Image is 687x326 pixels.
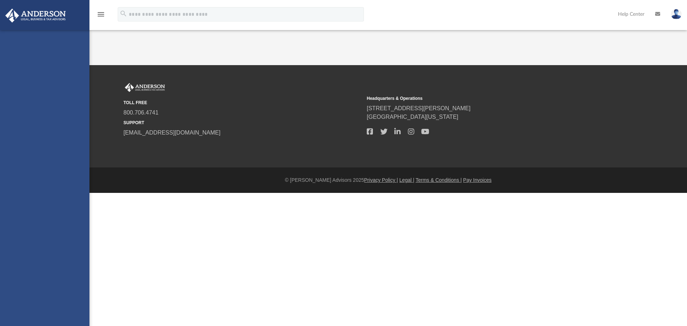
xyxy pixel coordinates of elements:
i: search [120,10,127,18]
a: menu [97,14,105,19]
a: [GEOGRAPHIC_DATA][US_STATE] [367,114,458,120]
a: Legal | [399,177,414,183]
a: [STREET_ADDRESS][PERSON_NAME] [367,105,471,111]
div: © [PERSON_NAME] Advisors 2025 [89,176,687,184]
small: TOLL FREE [123,99,362,106]
a: Terms & Conditions | [416,177,462,183]
a: Privacy Policy | [364,177,398,183]
a: Pay Invoices [463,177,491,183]
small: Headquarters & Operations [367,95,605,102]
img: User Pic [671,9,682,19]
img: Anderson Advisors Platinum Portal [3,9,68,23]
a: [EMAIL_ADDRESS][DOMAIN_NAME] [123,130,220,136]
small: SUPPORT [123,120,362,126]
i: menu [97,10,105,19]
img: Anderson Advisors Platinum Portal [123,83,166,92]
a: 800.706.4741 [123,110,159,116]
